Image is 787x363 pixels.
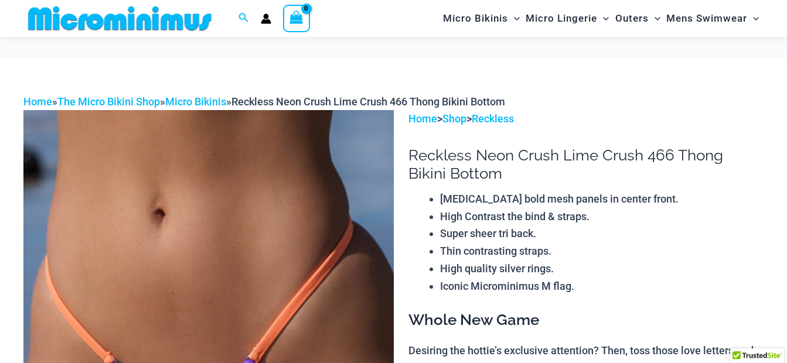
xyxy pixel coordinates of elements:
[231,95,505,108] span: Reckless Neon Crush Lime Crush 466 Thong Bikini Bottom
[165,95,226,108] a: Micro Bikinis
[408,146,764,183] h1: Reckless Neon Crush Lime Crush 466 Thong Bikini Bottom
[440,260,764,278] li: High quality silver rings.
[239,11,249,26] a: Search icon link
[612,4,663,33] a: OutersMenu ToggleMenu Toggle
[597,4,609,33] span: Menu Toggle
[472,112,514,125] a: Reckless
[23,95,52,108] a: Home
[440,208,764,225] li: High Contrast the bind & straps.
[440,242,764,260] li: Thin contrasting straps.
[57,95,160,108] a: The Micro Bikini Shop
[261,13,271,24] a: Account icon link
[440,190,764,208] li: [MEDICAL_DATA] bold mesh panels in center front.
[747,4,759,33] span: Menu Toggle
[649,4,660,33] span: Menu Toggle
[440,278,764,295] li: Iconic Microminimus M flag.
[408,110,764,128] p: > >
[440,225,764,242] li: Super sheer tri back.
[615,4,649,33] span: Outers
[443,4,508,33] span: Micro Bikinis
[438,2,764,35] nav: Site Navigation
[526,4,597,33] span: Micro Lingerie
[663,4,762,33] a: Mens SwimwearMenu ToggleMenu Toggle
[508,4,520,33] span: Menu Toggle
[23,95,505,108] span: » » »
[408,310,764,330] h3: Whole New Game
[442,112,466,125] a: Shop
[666,4,747,33] span: Mens Swimwear
[23,5,216,32] img: MM SHOP LOGO FLAT
[283,5,310,32] a: View Shopping Cart, empty
[408,112,437,125] a: Home
[523,4,612,33] a: Micro LingerieMenu ToggleMenu Toggle
[440,4,523,33] a: Micro BikinisMenu ToggleMenu Toggle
